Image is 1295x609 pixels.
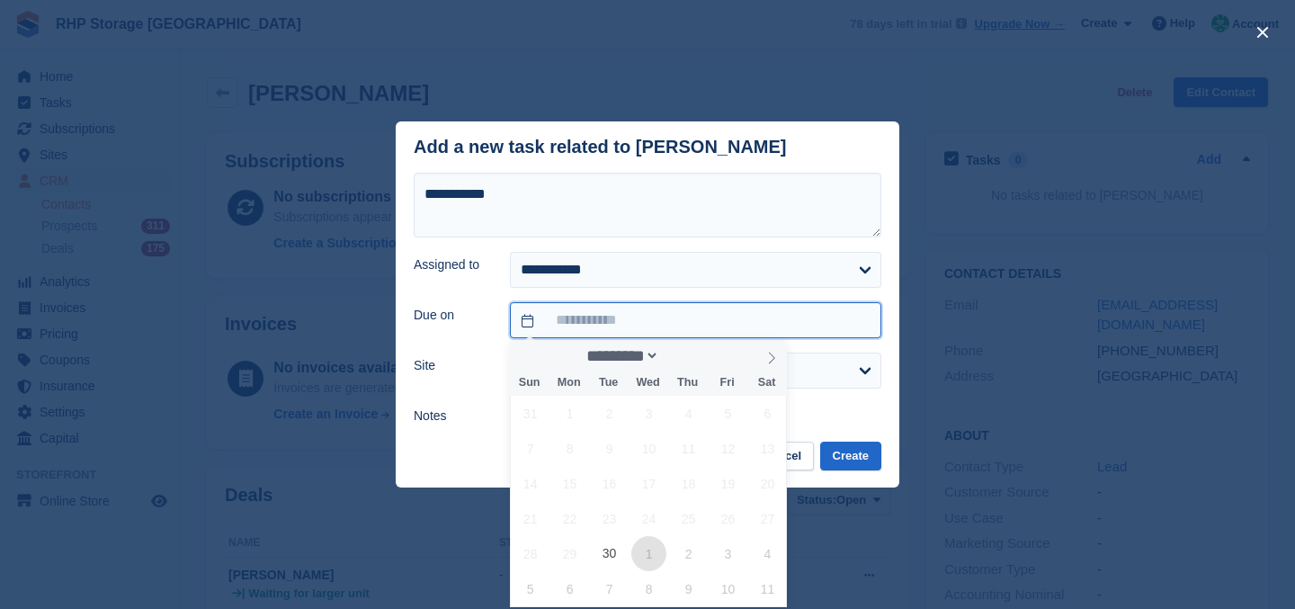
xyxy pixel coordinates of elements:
[710,536,746,571] span: October 3, 2025
[820,442,881,471] button: Create
[710,396,746,431] span: September 5, 2025
[592,431,627,466] span: September 9, 2025
[747,377,787,389] span: Sat
[552,396,587,431] span: September 1, 2025
[671,536,706,571] span: October 2, 2025
[552,466,587,501] span: September 15, 2025
[750,396,785,431] span: September 6, 2025
[750,536,785,571] span: October 4, 2025
[513,396,548,431] span: August 31, 2025
[629,377,668,389] span: Wed
[552,571,587,606] span: October 6, 2025
[513,501,548,536] span: September 21, 2025
[671,466,706,501] span: September 18, 2025
[659,346,716,365] input: Year
[589,377,629,389] span: Tue
[414,306,488,325] label: Due on
[414,356,488,375] label: Site
[592,466,627,501] span: September 16, 2025
[414,407,488,425] label: Notes
[592,536,627,571] span: September 30, 2025
[671,501,706,536] span: September 25, 2025
[750,571,785,606] span: October 11, 2025
[510,377,549,389] span: Sun
[710,571,746,606] span: October 10, 2025
[750,466,785,501] span: September 20, 2025
[1248,18,1277,47] button: close
[710,466,746,501] span: September 19, 2025
[592,396,627,431] span: September 2, 2025
[631,466,666,501] span: September 17, 2025
[552,536,587,571] span: September 29, 2025
[708,377,747,389] span: Fri
[671,396,706,431] span: September 4, 2025
[631,571,666,606] span: October 8, 2025
[750,501,785,536] span: September 27, 2025
[750,431,785,466] span: September 13, 2025
[671,571,706,606] span: October 9, 2025
[513,431,548,466] span: September 7, 2025
[631,501,666,536] span: September 24, 2025
[631,396,666,431] span: September 3, 2025
[592,501,627,536] span: September 23, 2025
[552,501,587,536] span: September 22, 2025
[671,431,706,466] span: September 11, 2025
[513,536,548,571] span: September 28, 2025
[710,431,746,466] span: September 12, 2025
[414,137,787,157] div: Add a new task related to [PERSON_NAME]
[513,571,548,606] span: October 5, 2025
[631,536,666,571] span: October 1, 2025
[414,255,488,274] label: Assigned to
[549,377,589,389] span: Mon
[710,501,746,536] span: September 26, 2025
[580,346,659,365] select: Month
[631,431,666,466] span: September 10, 2025
[513,466,548,501] span: September 14, 2025
[592,571,627,606] span: October 7, 2025
[552,431,587,466] span: September 8, 2025
[668,377,708,389] span: Thu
